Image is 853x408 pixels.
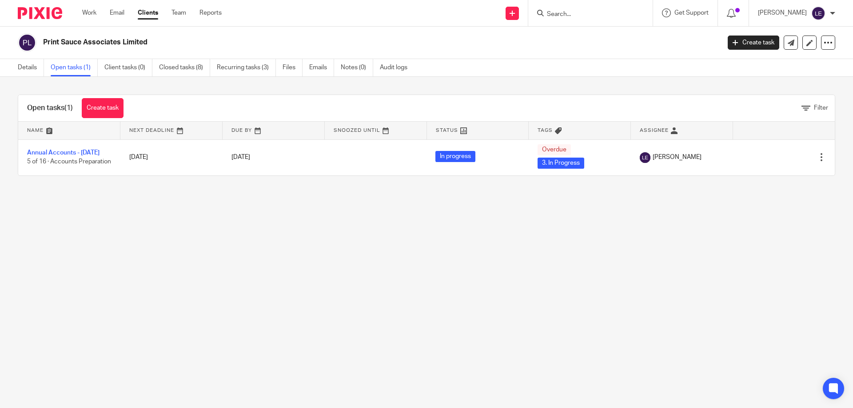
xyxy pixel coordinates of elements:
span: Get Support [674,10,709,16]
img: svg%3E [640,152,650,163]
span: In progress [435,151,475,162]
img: Pixie [18,7,62,19]
span: Filter [814,105,828,111]
h2: Print Sauce Associates Limited [43,38,580,47]
a: Create task [728,36,779,50]
span: Snoozed Until [334,128,380,133]
span: [DATE] [231,154,250,160]
a: Details [18,59,44,76]
a: Emails [309,59,334,76]
img: svg%3E [811,6,825,20]
span: [PERSON_NAME] [653,153,702,162]
a: Clients [138,8,158,17]
a: Audit logs [380,59,414,76]
a: Files [283,59,303,76]
a: Closed tasks (8) [159,59,210,76]
a: Create task [82,98,124,118]
td: [DATE] [120,139,223,175]
a: Recurring tasks (3) [217,59,276,76]
a: Team [171,8,186,17]
h1: Open tasks [27,103,73,113]
span: Overdue [538,144,571,155]
input: Search [546,11,626,19]
span: Status [436,128,458,133]
img: svg%3E [18,33,36,52]
a: Work [82,8,96,17]
a: Notes (0) [341,59,373,76]
a: Open tasks (1) [51,59,98,76]
a: Reports [199,8,222,17]
span: (1) [64,104,73,111]
a: Client tasks (0) [104,59,152,76]
span: Tags [538,128,553,133]
a: Email [110,8,124,17]
span: 5 of 16 · Accounts Preparation [27,159,111,165]
span: 3. In Progress [538,158,584,169]
a: Annual Accounts - [DATE] [27,150,100,156]
p: [PERSON_NAME] [758,8,807,17]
